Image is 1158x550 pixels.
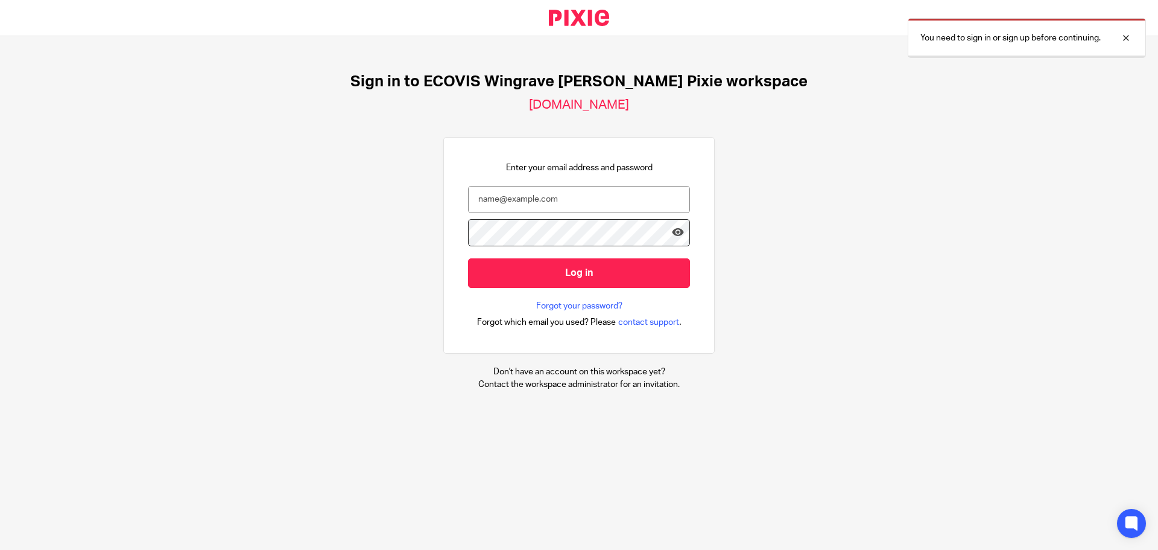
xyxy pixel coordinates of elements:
span: Forgot which email you used? Please [477,316,616,328]
h2: [DOMAIN_NAME] [529,97,629,113]
h1: Sign in to ECOVIS Wingrave [PERSON_NAME] Pixie workspace [350,72,808,91]
p: Contact the workspace administrator for an invitation. [478,379,680,391]
input: Log in [468,258,690,288]
p: You need to sign in or sign up before continuing. [920,32,1101,44]
div: . [477,315,682,329]
input: name@example.com [468,186,690,213]
span: contact support [618,316,679,328]
a: Forgot your password? [536,300,622,312]
p: Enter your email address and password [506,162,653,174]
p: Don't have an account on this workspace yet? [478,366,680,378]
